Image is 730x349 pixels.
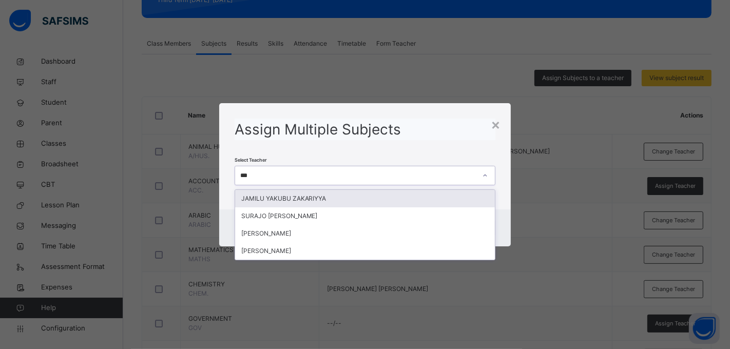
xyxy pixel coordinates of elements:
div: [PERSON_NAME] [235,242,495,260]
div: × [491,113,501,135]
div: [PERSON_NAME] [235,225,495,242]
div: JAMILU YAKUBU ZAKARIYYA [235,190,495,207]
span: Select Teacher [235,157,267,163]
span: Assign Multiple Subjects [235,121,401,138]
div: SURAJO [PERSON_NAME] [235,207,495,225]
